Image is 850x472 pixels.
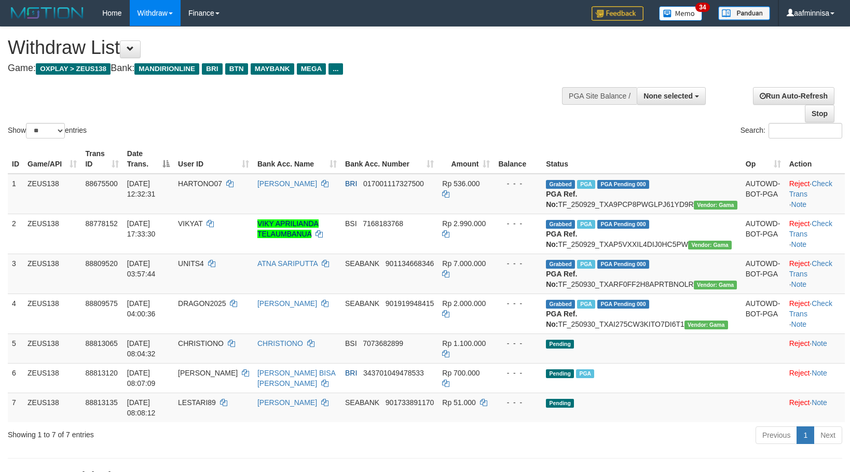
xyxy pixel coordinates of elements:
td: ZEUS138 [23,393,81,422]
span: [DATE] 08:07:09 [127,369,156,387]
span: 88813135 [85,398,117,407]
span: Grabbed [546,220,575,229]
th: Date Trans.: activate to sort column descending [123,144,174,174]
th: User ID: activate to sort column ascending [174,144,253,174]
a: Note [812,339,827,348]
span: MAYBANK [251,63,294,75]
span: Pending [546,340,574,349]
span: 88675500 [85,179,117,188]
td: ZEUS138 [23,254,81,294]
span: Rp 2.990.000 [442,219,486,228]
td: 7 [8,393,23,422]
a: Check Trans [789,299,832,318]
span: SEABANK [345,398,379,407]
img: Feedback.jpg [592,6,643,21]
span: CHRISTIONO [178,339,224,348]
td: ZEUS138 [23,363,81,393]
td: · [785,334,845,363]
span: Grabbed [546,180,575,189]
span: Marked by aaftrukkakada [577,180,595,189]
span: Rp 51.000 [442,398,476,407]
span: Marked by aafkaynarin [576,369,594,378]
td: · [785,363,845,393]
a: CHRISTIONO [257,339,303,348]
th: Bank Acc. Name: activate to sort column ascending [253,144,341,174]
td: AUTOWD-BOT-PGA [742,214,785,254]
a: Check Trans [789,259,832,278]
a: Reject [789,398,810,407]
td: 1 [8,174,23,214]
a: Reject [789,219,810,228]
span: 34 [695,3,709,12]
span: ... [328,63,342,75]
div: - - - [498,218,538,229]
td: TF_250929_TXAP5VXXIL4DIJ0HC5PW [542,214,742,254]
span: MANDIRIONLINE [134,63,199,75]
a: Next [814,426,842,444]
div: - - - [498,397,538,408]
span: Copy 343701049478533 to clipboard [363,369,424,377]
span: BTN [225,63,248,75]
span: SEABANK [345,299,379,308]
a: Check Trans [789,179,832,198]
a: VIKY APRILIANDA TELAUMBANUA [257,219,319,238]
td: TF_250930_TXAI275CW3KITO7DI6T1 [542,294,742,334]
div: - - - [498,258,538,269]
b: PGA Ref. No: [546,190,577,209]
a: Note [812,398,827,407]
span: Vendor URL: https://trx31.1velocity.biz [694,201,737,210]
span: LESTARI89 [178,398,216,407]
td: 2 [8,214,23,254]
a: [PERSON_NAME] [257,299,317,308]
div: - - - [498,338,538,349]
a: Note [791,280,807,288]
span: BSI [345,219,357,228]
th: Amount: activate to sort column ascending [438,144,494,174]
td: · · [785,174,845,214]
span: Copy 7168183768 to clipboard [363,219,403,228]
span: Copy 901134668346 to clipboard [386,259,434,268]
span: [DATE] 08:08:12 [127,398,156,417]
a: Reject [789,369,810,377]
span: [PERSON_NAME] [178,369,238,377]
span: PGA Pending [597,300,649,309]
b: PGA Ref. No: [546,270,577,288]
span: Pending [546,399,574,408]
a: [PERSON_NAME] [257,398,317,407]
a: [PERSON_NAME] BISA [PERSON_NAME] [257,369,335,387]
td: · · [785,254,845,294]
span: Rp 2.000.000 [442,299,486,308]
span: [DATE] 12:32:31 [127,179,156,198]
a: Note [791,240,807,248]
span: SEABANK [345,259,379,268]
span: PGA Pending [597,260,649,269]
span: PGA Pending [597,180,649,189]
a: Reject [789,339,810,348]
a: Note [791,200,807,209]
b: PGA Ref. No: [546,310,577,328]
td: 6 [8,363,23,393]
span: 88809575 [85,299,117,308]
span: [DATE] 17:33:30 [127,219,156,238]
span: [DATE] 04:00:36 [127,299,156,318]
div: PGA Site Balance / [562,87,637,105]
td: · · [785,294,845,334]
a: Previous [756,426,797,444]
span: BSI [345,339,357,348]
span: Copy 7073682899 to clipboard [363,339,403,348]
a: Check Trans [789,219,832,238]
span: 88813065 [85,339,117,348]
a: Stop [805,105,834,122]
a: Reject [789,179,810,188]
button: None selected [637,87,706,105]
span: UNITS4 [178,259,204,268]
label: Show entries [8,123,87,138]
span: VIKYAT [178,219,202,228]
td: · · [785,214,845,254]
span: HARTONO07 [178,179,222,188]
span: Marked by aafkaynarin [577,260,595,269]
span: 88809520 [85,259,117,268]
span: BRI [345,179,357,188]
span: Copy 017001117327500 to clipboard [363,179,424,188]
td: TF_250930_TXARF0FF2H8APRTBNOLR [542,254,742,294]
